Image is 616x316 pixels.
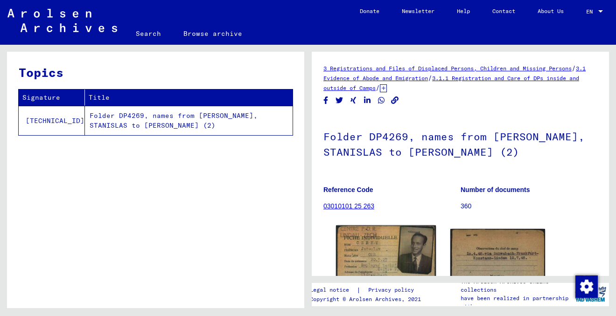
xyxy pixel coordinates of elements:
[7,9,117,32] img: Arolsen_neg.svg
[85,89,293,106] th: Title
[461,186,530,193] b: Number of documents
[573,282,608,306] img: yv_logo.png
[323,202,374,210] a: 03010101 25 263
[323,75,579,91] a: 3.1.1 Registration and Care of DPs inside and outside of Camps
[361,285,425,295] a: Privacy policy
[572,64,576,72] span: /
[323,65,572,72] a: 3 Registrations and Files of Displaced Persons, Children and Missing Persons
[461,294,572,311] p: have been realized in partnership with
[323,186,373,193] b: Reference Code
[310,285,357,295] a: Legal notice
[85,106,293,135] td: Folder DP4269, names from [PERSON_NAME], STANISLAS to [PERSON_NAME] (2)
[19,63,292,82] h3: Topics
[335,95,344,106] button: Share on Twitter
[323,115,597,172] h1: Folder DP4269, names from [PERSON_NAME], STANISLAS to [PERSON_NAME] (2)
[310,295,425,303] p: Copyright © Arolsen Archives, 2021
[376,83,380,92] span: /
[377,95,386,106] button: Share on WhatsApp
[172,22,253,45] a: Browse archive
[586,8,593,15] mat-select-trigger: EN
[19,106,85,135] td: [TECHNICAL_ID]
[310,285,425,295] div: |
[428,74,432,82] span: /
[321,95,331,106] button: Share on Facebook
[575,275,598,298] img: Zustimmung ändern
[390,95,400,106] button: Copy link
[19,89,85,106] th: Signature
[125,22,172,45] a: Search
[349,95,358,106] button: Share on Xing
[461,277,572,294] p: The Arolsen Archives online collections
[461,201,597,211] p: 360
[363,95,372,106] button: Share on LinkedIn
